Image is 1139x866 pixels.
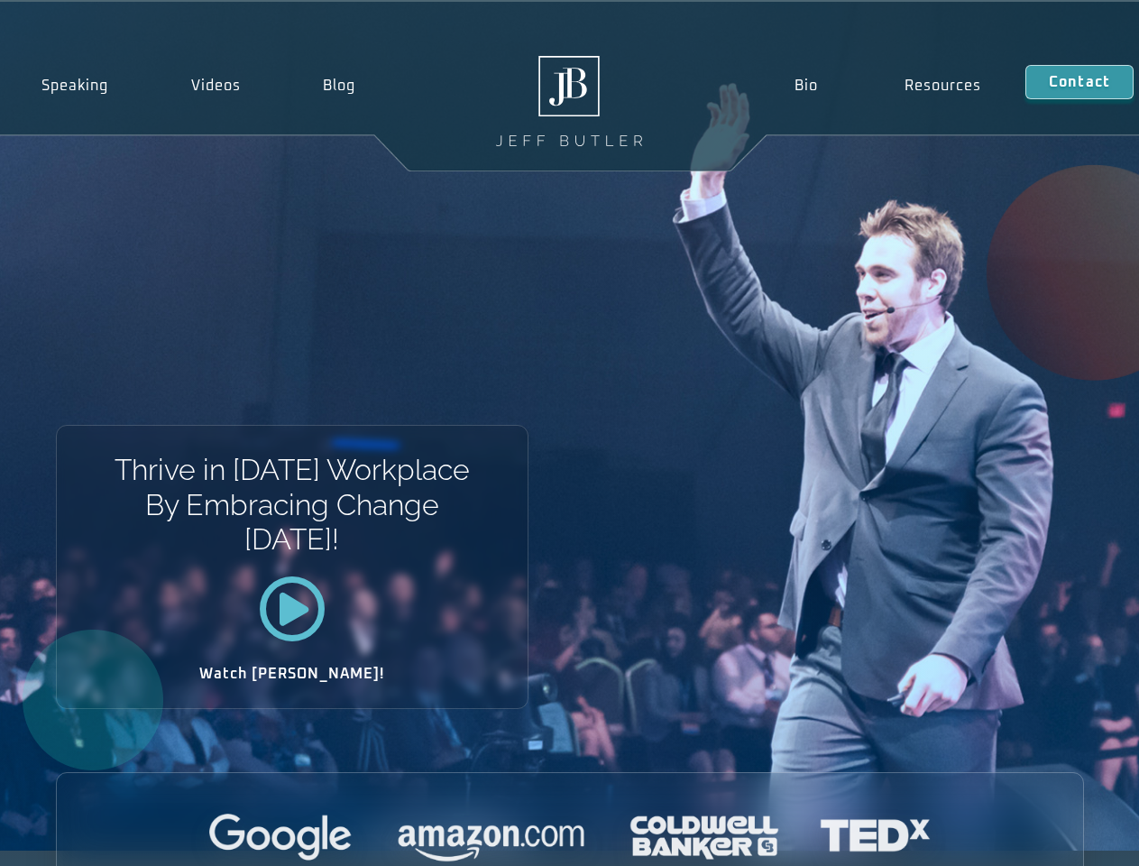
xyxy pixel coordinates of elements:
h2: Watch [PERSON_NAME]! [120,667,464,681]
a: Videos [150,65,282,106]
a: Blog [281,65,397,106]
nav: Menu [750,65,1024,106]
span: Contact [1049,75,1110,89]
a: Resources [861,65,1025,106]
a: Contact [1025,65,1134,99]
a: Bio [750,65,861,106]
h1: Thrive in [DATE] Workplace By Embracing Change [DATE]! [113,453,471,557]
